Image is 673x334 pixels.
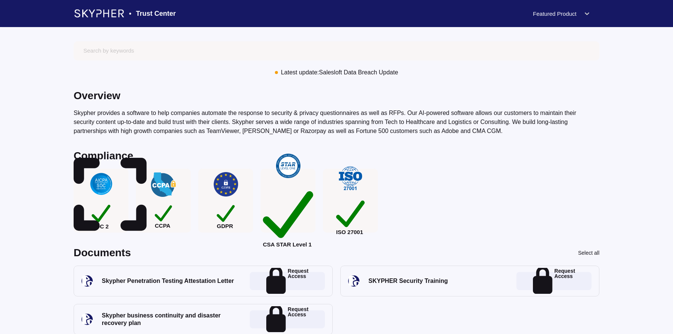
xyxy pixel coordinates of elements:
img: check [214,172,238,196]
div: Skypher provides a software to help companies automate the response to security & privacy questio... [74,109,599,136]
div: Compliance [74,151,133,161]
p: Request Access [288,268,308,294]
span: • [129,10,131,17]
img: check [276,154,300,178]
div: Latest update: Salesloft Data Breach Update [281,70,398,76]
img: check [151,172,176,197]
div: GDPR [217,203,235,228]
div: ISO 27001 [336,196,365,235]
div: CCPA [155,203,172,228]
div: SKYPHER Security Training [368,277,448,285]
div: Select all [578,250,599,255]
img: check [338,166,364,190]
span: Trust Center [136,10,176,17]
img: Company Banner [74,6,125,21]
p: Request Access [288,307,308,332]
div: CSA STAR Level 1 [263,184,313,247]
div: Skypher Penetration Testing Attestation Letter [102,277,234,285]
div: Overview [74,91,121,101]
div: Skypher business continuity and disaster recovery plan [102,312,241,327]
input: Search by keywords [79,44,594,57]
p: Request Access [554,268,575,294]
div: Documents [74,248,131,258]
